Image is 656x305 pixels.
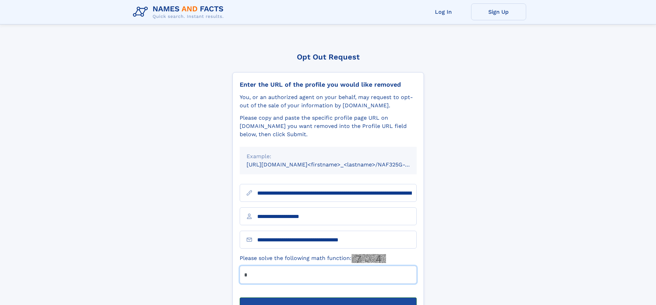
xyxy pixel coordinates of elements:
[240,81,417,88] div: Enter the URL of the profile you would like removed
[247,161,430,168] small: [URL][DOMAIN_NAME]<firstname>_<lastname>/NAF325G-xxxxxxxx
[232,53,424,61] div: Opt Out Request
[240,114,417,139] div: Please copy and paste the specific profile page URL on [DOMAIN_NAME] you want removed into the Pr...
[240,93,417,110] div: You, or an authorized agent on your behalf, may request to opt-out of the sale of your informatio...
[240,254,386,263] label: Please solve the following math function:
[471,3,526,20] a: Sign Up
[130,3,229,21] img: Logo Names and Facts
[416,3,471,20] a: Log In
[247,152,410,161] div: Example:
